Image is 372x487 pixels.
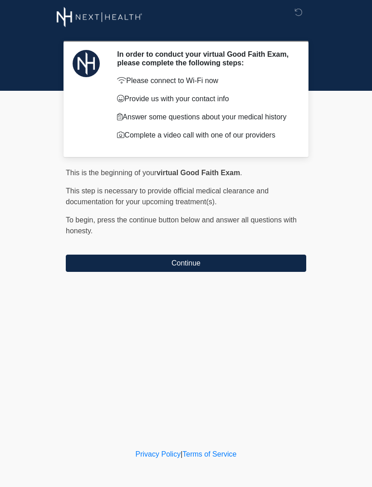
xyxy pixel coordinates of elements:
button: Continue [66,255,306,272]
img: Next-Health Montecito Logo [57,7,142,27]
strong: virtual Good Faith Exam [157,169,240,177]
span: . [240,169,242,177]
p: Answer some questions about your medical history [117,112,293,123]
span: This step is necessary to provide official medical clearance and documentation for your upcoming ... [66,187,269,206]
a: | [181,450,182,458]
p: Complete a video call with one of our providers [117,130,293,141]
span: To begin, [66,216,97,224]
h2: In order to conduct your virtual Good Faith Exam, please complete the following steps: [117,50,293,67]
span: press the continue button below and answer all questions with honesty. [66,216,297,235]
p: Provide us with your contact info [117,93,293,104]
img: Agent Avatar [73,50,100,77]
span: This is the beginning of your [66,169,157,177]
a: Privacy Policy [136,450,181,458]
a: Terms of Service [182,450,236,458]
p: Please connect to Wi-Fi now [117,75,293,86]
